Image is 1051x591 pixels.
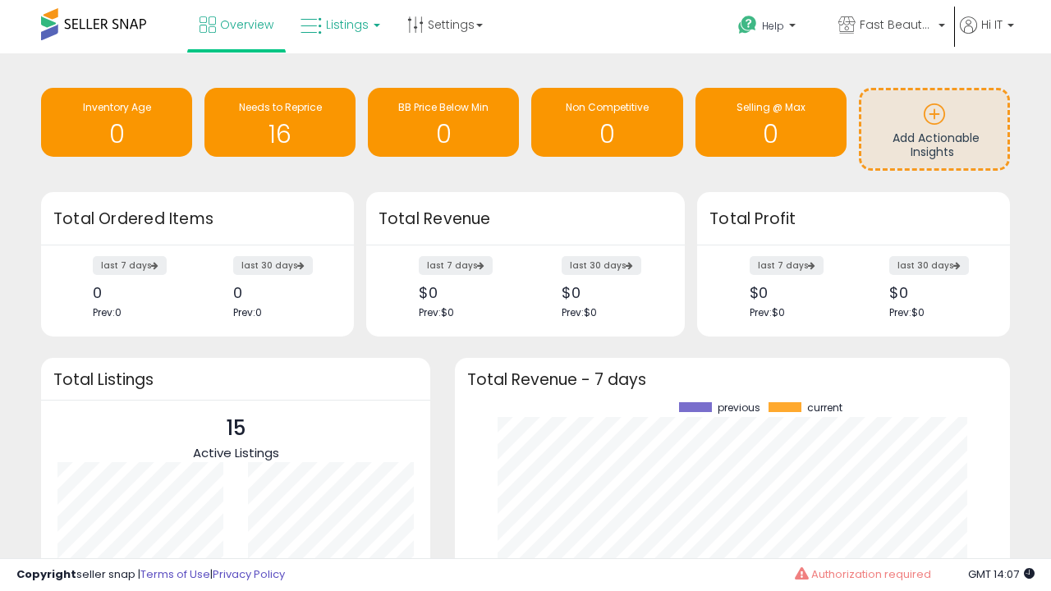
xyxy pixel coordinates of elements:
span: Add Actionable Insights [893,130,980,161]
span: Active Listings [193,444,279,461]
label: last 7 days [419,256,493,275]
h3: Total Listings [53,373,418,386]
a: Selling @ Max 0 [695,88,847,157]
label: last 30 days [889,256,969,275]
a: BB Price Below Min 0 [368,88,519,157]
strong: Copyright [16,566,76,582]
a: Terms of Use [140,566,210,582]
span: Help [762,19,784,33]
label: last 7 days [93,256,167,275]
div: 0 [233,284,325,301]
div: $0 [419,284,513,301]
label: last 30 days [233,256,313,275]
span: 2025-08-11 14:07 GMT [968,566,1035,582]
div: 0 [93,284,185,301]
div: seller snap | | [16,567,285,583]
span: Needs to Reprice [239,100,322,114]
span: Fast Beauty ([GEOGRAPHIC_DATA]) [860,16,934,33]
a: Privacy Policy [213,566,285,582]
h1: 0 [539,121,674,148]
h3: Total Revenue [379,208,672,231]
a: Help [725,2,824,53]
a: Hi IT [960,16,1014,53]
a: Inventory Age 0 [41,88,192,157]
span: Prev: $0 [419,305,454,319]
span: Prev: $0 [750,305,785,319]
span: previous [718,402,760,414]
i: Get Help [737,15,758,35]
h1: 0 [49,121,184,148]
h1: 0 [704,121,838,148]
span: Overview [220,16,273,33]
span: Prev: $0 [562,305,597,319]
span: Listings [326,16,369,33]
span: Inventory Age [83,100,151,114]
p: 15 [193,413,279,444]
span: Non Competitive [566,100,649,114]
span: Hi IT [981,16,1003,33]
h3: Total Profit [709,208,998,231]
h3: Total Revenue - 7 days [467,373,998,386]
h1: 16 [213,121,347,148]
a: Add Actionable Insights [861,90,1007,168]
span: Prev: $0 [889,305,925,319]
a: Needs to Reprice 16 [204,88,356,157]
label: last 7 days [750,256,824,275]
label: last 30 days [562,256,641,275]
span: Prev: 0 [93,305,122,319]
span: Prev: 0 [233,305,262,319]
a: Non Competitive 0 [531,88,682,157]
div: $0 [562,284,656,301]
span: BB Price Below Min [398,100,489,114]
h3: Total Ordered Items [53,208,342,231]
h1: 0 [376,121,511,148]
span: Selling @ Max [737,100,805,114]
div: $0 [750,284,842,301]
div: $0 [889,284,981,301]
span: current [807,402,842,414]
